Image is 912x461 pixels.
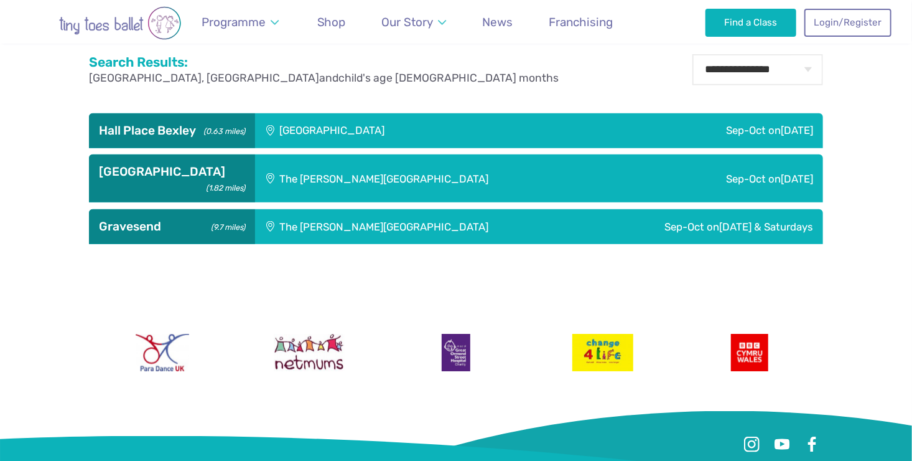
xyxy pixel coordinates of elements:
[207,219,245,232] small: (9.7 miles)
[338,72,559,84] span: child's age [DEMOGRAPHIC_DATA] months
[482,15,513,29] span: News
[89,72,319,84] span: [GEOGRAPHIC_DATA], [GEOGRAPHIC_DATA]
[255,113,576,148] div: [GEOGRAPHIC_DATA]
[195,7,284,37] a: Programme
[705,9,797,36] a: Find a Class
[781,173,813,185] span: [DATE]
[136,334,189,371] img: Para Dance UK
[89,54,559,70] h2: Search Results:
[549,15,613,29] span: Franchising
[477,7,519,37] a: News
[311,7,351,37] a: Shop
[99,219,245,234] h3: Gravesend
[99,164,245,179] h3: [GEOGRAPHIC_DATA]
[719,221,813,233] span: [DATE] & Saturdays
[317,15,346,29] span: Shop
[99,123,245,138] h3: Hall Place Bexley
[200,123,245,136] small: (0.63 miles)
[771,434,793,456] a: Youtube
[255,209,590,244] div: The [PERSON_NAME][GEOGRAPHIC_DATA]
[576,113,823,148] div: Sep-Oct on
[543,7,619,37] a: Franchising
[781,124,813,136] span: [DATE]
[376,7,452,37] a: Our Story
[801,434,823,456] a: Facebook
[21,6,220,40] img: tiny toes ballet
[741,434,763,456] a: Instagram
[89,70,559,86] p: and
[202,180,245,193] small: (1.82 miles)
[381,15,433,29] span: Our Story
[804,9,891,36] a: Login/Register
[649,154,823,202] div: Sep-Oct on
[590,209,823,244] div: Sep-Oct on
[255,154,649,202] div: The [PERSON_NAME][GEOGRAPHIC_DATA]
[202,15,266,29] span: Programme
